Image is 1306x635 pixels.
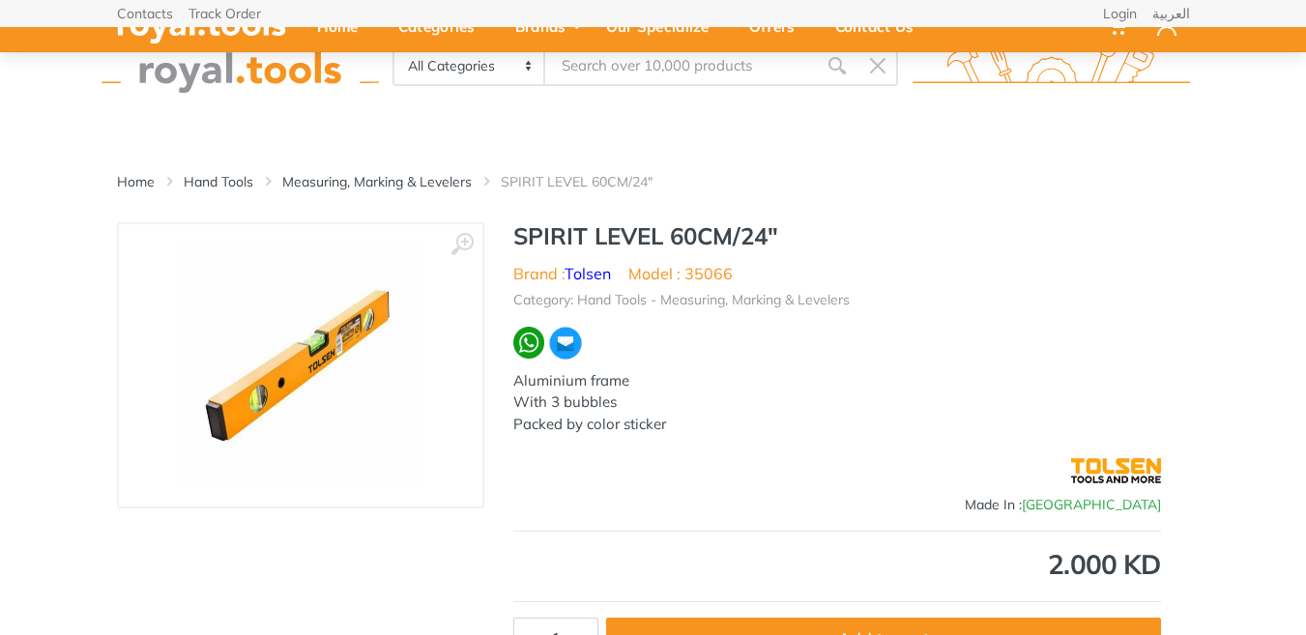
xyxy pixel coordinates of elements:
div: Aluminium frame With 3 bubbles Packed by color sticker [513,370,1161,436]
div: Made In : [513,495,1161,515]
a: Track Order [189,7,261,20]
img: royal.tools Logo [913,40,1190,93]
input: Site search [545,45,816,86]
a: Measuring, Marking & Levelers [282,172,472,191]
img: Tolsen [1071,447,1161,495]
li: SPIRIT LEVEL 60CM/24" [501,172,682,191]
li: Model : 35066 [628,262,733,285]
li: Category: Hand Tools - Measuring, Marking & Levelers [513,290,850,310]
a: العربية [1152,7,1190,20]
div: 2.000 KD [513,551,1161,578]
img: ma.webp [548,326,583,361]
a: Login [1103,7,1137,20]
a: Contacts [117,7,173,20]
span: [GEOGRAPHIC_DATA] [1022,496,1161,513]
h1: SPIRIT LEVEL 60CM/24" [513,222,1161,250]
a: Hand Tools [184,172,253,191]
img: royal.tools Logo [102,40,379,93]
select: Category [394,47,546,84]
li: Brand : [513,262,611,285]
nav: breadcrumb [117,172,1190,191]
img: wa.webp [513,327,545,359]
a: Home [117,172,155,191]
img: Royal Tools - SPIRIT LEVEL 60CM/24 [179,244,422,487]
a: Tolsen [565,264,611,283]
